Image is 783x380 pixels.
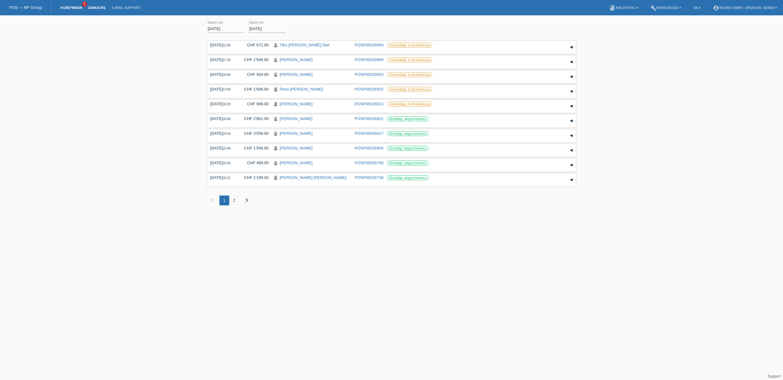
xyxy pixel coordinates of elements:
[210,116,235,121] div: [DATE]
[280,57,313,62] a: [PERSON_NAME]
[355,146,384,150] a: POSP00026804
[355,161,384,165] a: POSP00026740
[223,44,230,47] span: 12:36
[239,57,269,62] div: CHF 1'599.00
[223,88,230,91] span: 17:59
[567,72,576,81] div: auf-/zuklappen
[57,6,85,10] a: Kund*innen
[82,2,87,7] span: 5
[567,175,576,184] div: auf-/zuklappen
[280,116,313,121] a: [PERSON_NAME]
[567,131,576,140] div: auf-/zuklappen
[567,43,576,52] div: auf-/zuklappen
[387,146,429,151] label: Bestätigt, abgeschlossen
[239,161,269,165] div: CHF 499.00
[223,103,230,106] span: 16:29
[387,43,432,48] label: Unbestätigt, in Bearbeitung
[280,175,346,180] a: [PERSON_NAME] [PERSON_NAME]
[210,161,235,165] div: [DATE]
[710,6,780,10] a: account_circleRedro GmbH - [PERSON_NAME] ▾
[239,43,269,47] div: CHF 672.00
[387,175,429,180] label: Bestätigt, abgeschlossen
[229,196,239,205] div: 2
[609,5,615,11] i: book
[223,176,230,180] span: 15:21
[606,6,641,10] a: bookAnleitung ▾
[280,146,313,150] a: [PERSON_NAME]
[355,57,384,62] a: POSP00026969
[239,131,269,136] div: CHF 3'058.00
[647,6,684,10] a: buildWerkzeuge ▾
[567,102,576,111] div: auf-/zuklappen
[208,196,215,204] i: chevron_left
[690,6,704,10] a: DE ▾
[355,72,384,77] a: POSP00026923
[210,131,235,136] div: [DATE]
[567,116,576,126] div: auf-/zuklappen
[239,116,269,121] div: CHF 2'801.00
[210,175,235,180] div: [DATE]
[223,147,230,150] span: 15:48
[239,146,269,150] div: CHF 1'599.00
[239,102,269,106] div: CHF 999.00
[210,57,235,62] div: [DATE]
[239,175,269,180] div: CHF 1'199.00
[355,175,384,180] a: POSP00026738
[387,116,429,121] label: Bestätigt, abgeschlossen
[355,87,384,91] a: POSP00026922
[280,72,313,77] a: [PERSON_NAME]
[280,131,313,136] a: [PERSON_NAME]
[210,102,235,106] div: [DATE]
[210,146,235,150] div: [DATE]
[355,131,384,136] a: POSP00026817
[280,161,313,165] a: [PERSON_NAME]
[355,102,384,106] a: POSP00026913
[567,57,576,67] div: auf-/zuklappen
[280,87,323,91] a: Perla [PERSON_NAME]
[713,5,719,11] i: account_circle
[223,161,230,165] span: 15:33
[280,43,329,47] a: Tibo [PERSON_NAME] Diet
[567,146,576,155] div: auf-/zuklappen
[243,196,250,204] i: chevron_right
[650,5,656,11] i: build
[223,117,230,121] span: 20:00
[387,102,432,107] label: Unbestätigt, in Bearbeitung
[9,5,42,10] a: POS — MF Group
[387,87,432,92] label: Unbestätigt, in Bearbeitung
[387,57,432,62] label: Unbestätigt, in Bearbeitung
[239,87,269,91] div: CHF 1'599.00
[210,72,235,77] div: [DATE]
[109,6,144,10] a: E-Mail Support
[280,102,313,106] a: [PERSON_NAME]
[223,132,230,135] span: 19:10
[355,116,384,121] a: POSP00026821
[223,73,230,76] span: 18:06
[567,87,576,96] div: auf-/zuklappen
[387,161,429,165] label: Bestätigt, abgeschlossen
[567,161,576,170] div: auf-/zuklappen
[387,131,429,136] label: Bestätigt, abgeschlossen
[210,87,235,91] div: [DATE]
[85,6,108,10] a: Einkäufe
[768,374,781,378] a: Support
[355,43,384,47] a: POSP00026994
[387,72,432,77] label: Unbestätigt, in Bearbeitung
[219,196,229,205] div: 1
[223,58,230,62] span: 17:39
[239,72,269,77] div: CHF 504.00
[210,43,235,47] div: [DATE]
